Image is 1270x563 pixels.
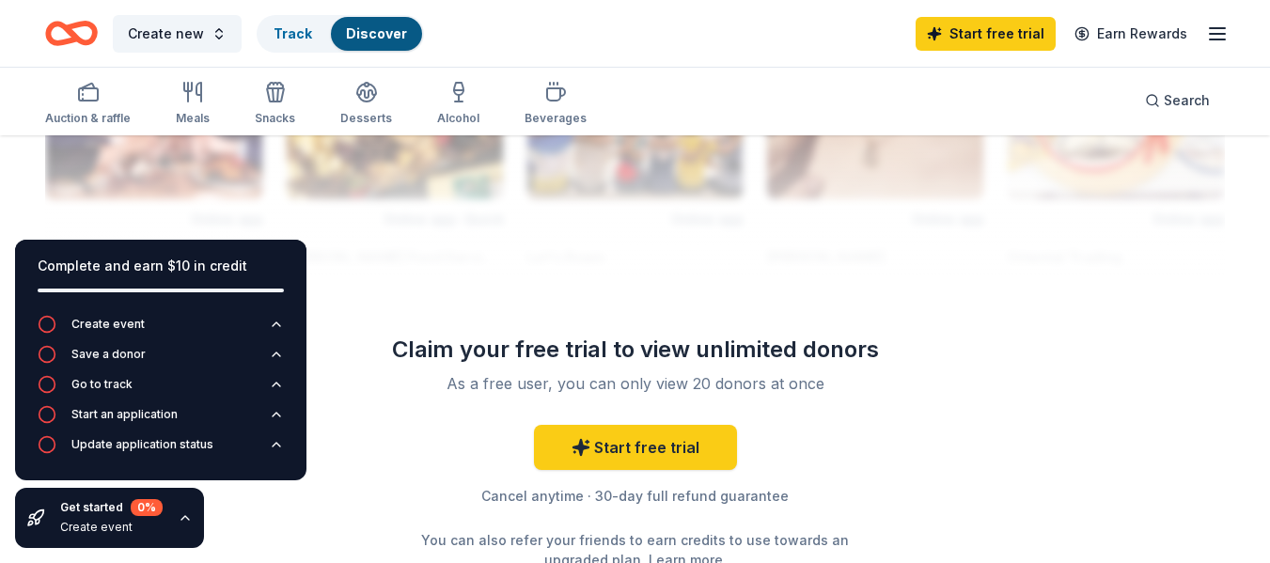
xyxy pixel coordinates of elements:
[534,425,737,470] a: Start free trial
[1063,17,1199,51] a: Earn Rewards
[916,17,1056,51] a: Start free trial
[274,25,312,41] a: Track
[1164,89,1210,112] span: Search
[45,73,131,135] button: Auction & raffle
[525,111,587,126] div: Beverages
[365,335,906,365] div: Claim your free trial to view unlimited donors
[71,437,213,452] div: Update application status
[387,372,884,395] div: As a free user, you can only view 20 donors at once
[71,347,146,362] div: Save a donor
[257,15,424,53] button: TrackDiscover
[38,375,284,405] button: Go to track
[38,345,284,375] button: Save a donor
[346,25,407,41] a: Discover
[176,73,210,135] button: Meals
[38,255,284,277] div: Complete and earn $10 in credit
[365,485,906,508] div: Cancel anytime · 30-day full refund guarantee
[60,520,163,535] div: Create event
[340,73,392,135] button: Desserts
[71,377,133,392] div: Go to track
[60,499,163,516] div: Get started
[71,407,178,422] div: Start an application
[71,317,145,332] div: Create event
[1130,82,1225,119] button: Search
[255,111,295,126] div: Snacks
[437,111,479,126] div: Alcohol
[128,23,204,45] span: Create new
[131,499,163,516] div: 0 %
[437,73,479,135] button: Alcohol
[45,11,98,55] a: Home
[176,111,210,126] div: Meals
[255,73,295,135] button: Snacks
[38,315,284,345] button: Create event
[38,405,284,435] button: Start an application
[340,111,392,126] div: Desserts
[525,73,587,135] button: Beverages
[45,111,131,126] div: Auction & raffle
[113,15,242,53] button: Create new
[38,435,284,465] button: Update application status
